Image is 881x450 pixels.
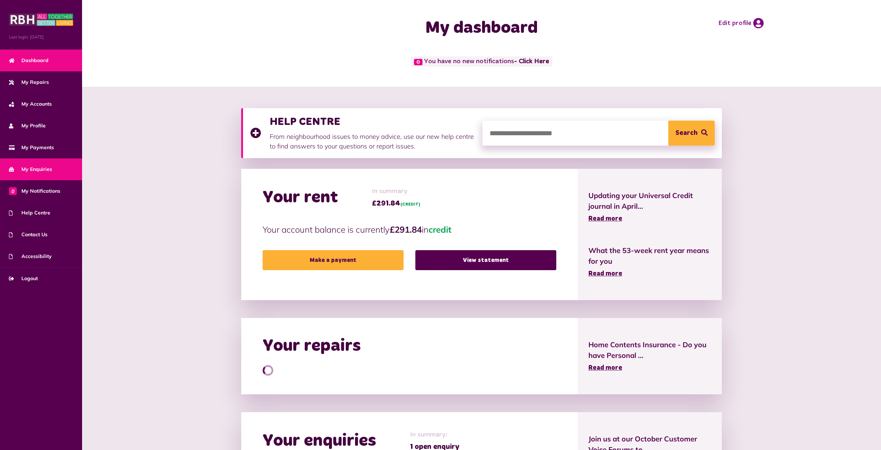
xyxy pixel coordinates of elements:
span: Last login: [DATE] [9,34,73,40]
span: What the 53-week rent year means for you [588,245,711,267]
span: Help Centre [9,209,50,217]
span: Updating your Universal Credit journal in April... [588,190,711,212]
span: My Notifications [9,187,60,195]
a: Updating your Universal Credit journal in April... Read more [588,190,711,224]
a: - Click Here [514,59,549,65]
a: Edit profile [718,18,764,29]
span: In summary: [410,430,460,440]
span: My Accounts [9,100,52,108]
span: Home Contents Insurance - Do you have Personal ... [588,339,711,361]
p: Your account balance is currently in [263,223,556,236]
span: My Repairs [9,79,49,86]
span: You have no new notifications [411,56,552,67]
strong: £291.84 [390,224,422,235]
a: Make a payment [263,250,404,270]
span: My Enquiries [9,166,52,173]
span: Logout [9,275,38,282]
span: Dashboard [9,57,49,64]
span: Contact Us [9,231,47,238]
span: credit [429,224,451,235]
span: Read more [588,365,622,371]
a: Home Contents Insurance - Do you have Personal ... Read more [588,339,711,373]
span: My Payments [9,144,54,151]
h2: Your repairs [263,336,361,357]
span: Accessibility [9,253,52,260]
button: Search [668,121,715,146]
span: (CREDIT) [400,202,420,207]
p: From neighbourhood issues to money advice, use our new help centre to find answers to your questi... [270,132,475,151]
img: MyRBH [9,12,73,27]
span: 0 [9,187,17,195]
span: Read more [588,216,622,222]
span: 0 [414,59,422,65]
span: Search [675,121,698,146]
h1: My dashboard [339,18,624,39]
span: Read more [588,270,622,277]
span: My Profile [9,122,46,130]
a: View statement [415,250,556,270]
span: £291.84 [372,198,420,209]
a: What the 53-week rent year means for you Read more [588,245,711,279]
h2: Your rent [263,187,338,208]
h3: HELP CENTRE [270,115,475,128]
span: In summary [372,187,420,196]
